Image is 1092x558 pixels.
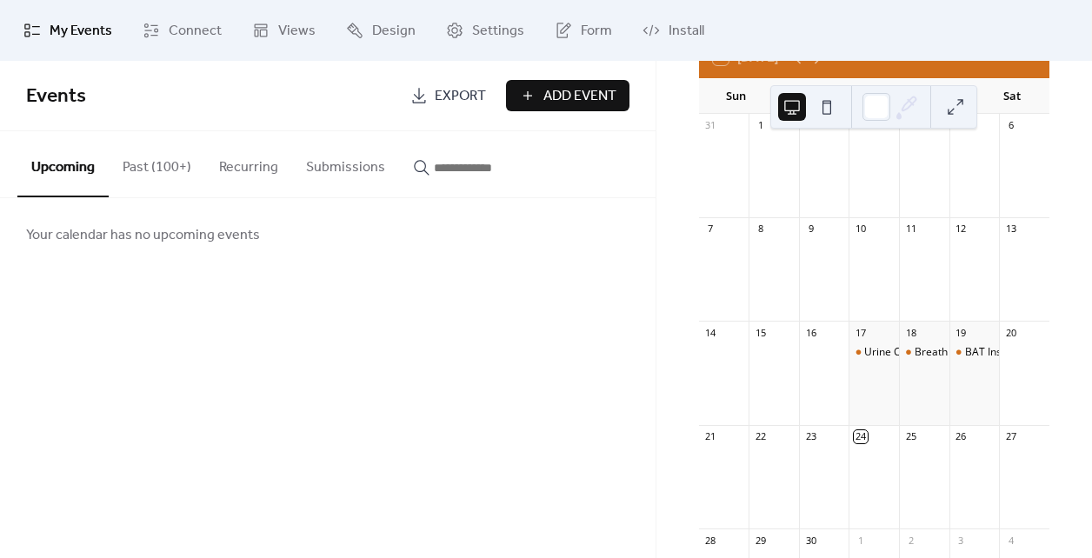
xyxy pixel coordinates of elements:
[754,119,767,132] div: 1
[169,21,222,42] span: Connect
[899,345,949,360] div: Breath Alcohol Technician (BAT) Training
[292,131,399,196] button: Submissions
[854,430,867,443] div: 24
[17,131,109,197] button: Upcoming
[804,534,817,547] div: 30
[904,430,917,443] div: 25
[805,79,851,114] div: Tue
[904,326,917,339] div: 18
[433,7,537,54] a: Settings
[1004,430,1017,443] div: 27
[26,225,260,246] span: Your calendar has no upcoming events
[542,7,625,54] a: Form
[26,77,86,116] span: Events
[435,86,486,107] span: Export
[1004,119,1017,132] div: 6
[704,223,717,236] div: 7
[759,79,805,114] div: Mon
[955,534,968,547] div: 3
[472,21,524,42] span: Settings
[904,223,917,236] div: 11
[754,534,767,547] div: 29
[904,534,917,547] div: 2
[955,430,968,443] div: 26
[506,80,629,111] button: Add Event
[804,119,817,132] div: 2
[581,21,612,42] span: Form
[397,80,499,111] a: Export
[704,534,717,547] div: 28
[109,131,205,196] button: Past (100+)
[1004,223,1017,236] div: 13
[804,430,817,443] div: 23
[989,79,1035,114] div: Sat
[10,7,125,54] a: My Events
[333,7,429,54] a: Design
[864,345,984,360] div: Urine Collection Training
[804,223,817,236] div: 9
[854,223,867,236] div: 10
[849,345,899,360] div: Urine Collection Training
[955,223,968,236] div: 12
[754,430,767,443] div: 22
[851,79,897,114] div: Wed
[205,131,292,196] button: Recurring
[278,21,316,42] span: Views
[965,345,1077,360] div: BAT Instructor Training
[629,7,717,54] a: Install
[949,345,1000,360] div: BAT Instructor Training
[804,326,817,339] div: 16
[669,21,704,42] span: Install
[713,79,759,114] div: Sun
[239,7,329,54] a: Views
[955,119,968,132] div: 5
[543,86,616,107] span: Add Event
[955,326,968,339] div: 19
[754,223,767,236] div: 8
[130,7,235,54] a: Connect
[1004,326,1017,339] div: 20
[943,79,989,114] div: Fri
[897,79,943,114] div: Thu
[754,326,767,339] div: 15
[704,430,717,443] div: 21
[854,326,867,339] div: 17
[372,21,416,42] span: Design
[904,119,917,132] div: 4
[704,326,717,339] div: 14
[1004,534,1017,547] div: 4
[854,534,867,547] div: 1
[854,119,867,132] div: 3
[704,119,717,132] div: 31
[50,21,112,42] span: My Events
